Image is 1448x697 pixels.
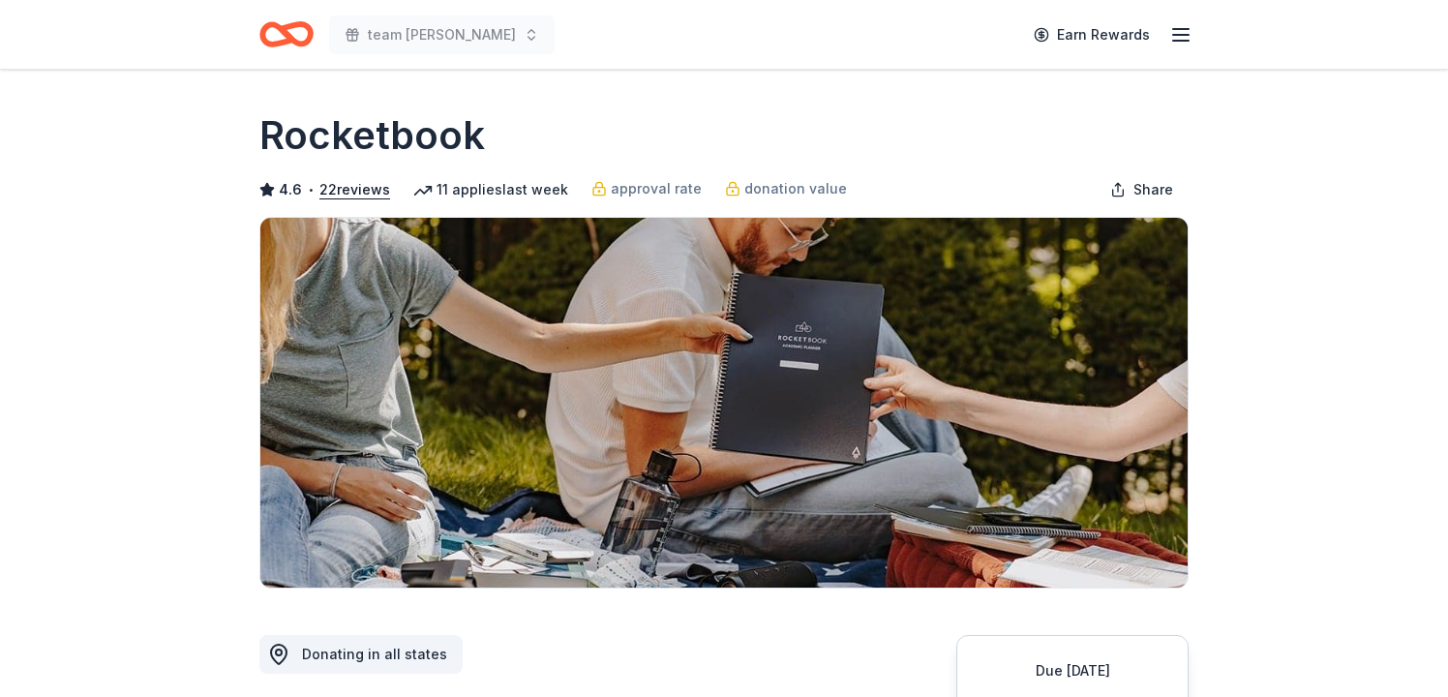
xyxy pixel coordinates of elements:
span: team [PERSON_NAME] [368,23,516,46]
a: donation value [725,177,847,200]
div: 11 applies last week [413,178,568,201]
span: approval rate [611,177,702,200]
a: Earn Rewards [1022,17,1161,52]
span: • [308,182,315,197]
a: Home [259,12,314,57]
span: 4.6 [279,178,302,201]
a: approval rate [591,177,702,200]
span: donation value [744,177,847,200]
button: Share [1095,170,1189,209]
button: team [PERSON_NAME] [329,15,555,54]
span: Donating in all states [302,646,447,662]
img: Image for Rocketbook [260,218,1188,588]
button: 22reviews [319,178,390,201]
div: Due [DATE] [980,659,1164,682]
span: Share [1133,178,1173,201]
h1: Rocketbook [259,108,485,163]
